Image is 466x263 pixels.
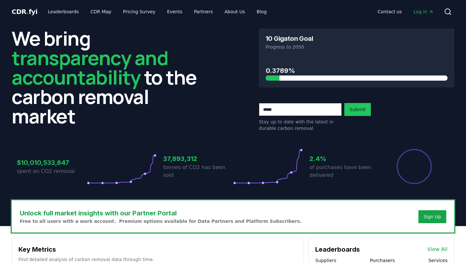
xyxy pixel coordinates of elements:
[427,246,448,253] a: View All
[162,6,187,17] a: Events
[372,6,439,17] nav: Main
[251,6,272,17] a: Blog
[266,35,313,42] h3: 10 Gigaton Goal
[12,8,38,16] span: CDR fyi
[372,6,407,17] a: Contact us
[18,256,296,263] p: Find detailed analysis of carbon removal data through time.
[414,8,434,15] span: Log in
[163,164,233,179] p: tonnes of CO2 has been sold
[259,119,342,131] p: Stay up to date with the latest in durable carbon removal.
[43,6,84,17] a: Leaderboards
[266,66,448,75] h3: 0.3789%
[12,44,168,90] span: transparency and accountability
[17,167,87,175] p: spent on CO2 removal
[17,158,87,167] h3: $10,010,533,647
[18,245,296,254] h3: Key Metrics
[315,245,360,254] h3: Leaderboards
[266,44,448,50] p: Progress to 2050
[85,6,116,17] a: CDR Map
[396,148,432,185] div: Percentage of sales delivered
[20,218,302,224] p: Free to all users with a work account. Premium options available for Data Partners and Platform S...
[118,6,161,17] a: Pricing Survey
[43,6,272,17] nav: Main
[163,154,233,164] h3: 37,893,312
[408,6,439,17] a: Log in
[309,164,379,179] p: of purchases have been delivered
[219,6,250,17] a: About Us
[309,154,379,164] h3: 2.4%
[27,8,29,16] span: .
[418,210,446,223] button: Sign Up
[20,208,302,218] h3: Unlock full market insights with our Partner Portal
[344,103,371,116] button: Submit
[189,6,218,17] a: Partners
[12,7,38,16] a: CDR.fyi
[12,29,207,126] h2: We bring to the carbon removal market
[424,213,441,220] a: Sign Up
